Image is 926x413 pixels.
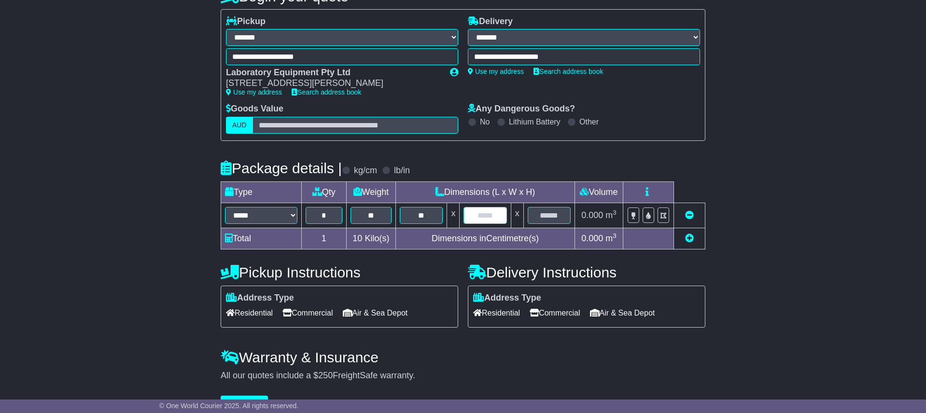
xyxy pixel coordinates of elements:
div: All our quotes include a $ FreightSafe warranty. [221,371,705,381]
a: Add new item [685,234,694,243]
span: Residential [473,305,520,320]
label: AUD [226,117,253,134]
span: m [605,210,617,220]
sup: 3 [613,209,617,216]
td: Type [221,181,302,203]
h4: Warranty & Insurance [221,349,705,365]
a: Use my address [226,88,282,96]
label: Address Type [226,293,294,303]
span: 10 [352,234,362,243]
label: Delivery [468,16,513,27]
span: Residential [226,305,273,320]
td: Volume [575,181,623,203]
span: 0.000 [581,234,603,243]
h4: Pickup Instructions [221,264,458,280]
button: Get Quotes [221,396,268,413]
h4: Package details | [221,160,342,176]
a: Search address book [292,88,361,96]
span: Commercial [530,305,580,320]
td: Qty [302,181,347,203]
td: Dimensions (L x W x H) [396,181,575,203]
sup: 3 [613,232,617,239]
span: © One World Courier 2025. All rights reserved. [159,402,299,410]
label: Lithium Battery [509,117,561,126]
label: Address Type [473,293,541,303]
td: Dimensions in Centimetre(s) [396,228,575,249]
label: Pickup [226,16,266,27]
span: 250 [318,371,333,380]
label: No [480,117,490,126]
h4: Delivery Instructions [468,264,705,280]
td: Kilo(s) [346,228,396,249]
label: kg/cm [354,165,377,176]
div: Laboratory Equipment Pty Ltd [226,68,440,78]
span: Air & Sea Depot [343,305,408,320]
td: Total [221,228,302,249]
td: x [447,203,460,228]
label: lb/in [394,165,410,176]
a: Use my address [468,68,524,75]
span: Commercial [282,305,333,320]
a: Search address book [533,68,603,75]
td: Weight [346,181,396,203]
a: Remove this item [685,210,694,220]
label: Other [579,117,599,126]
label: Goods Value [226,104,283,114]
span: m [605,234,617,243]
span: 0.000 [581,210,603,220]
td: x [511,203,523,228]
span: Air & Sea Depot [590,305,655,320]
div: [STREET_ADDRESS][PERSON_NAME] [226,78,440,89]
label: Any Dangerous Goods? [468,104,575,114]
td: 1 [302,228,347,249]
